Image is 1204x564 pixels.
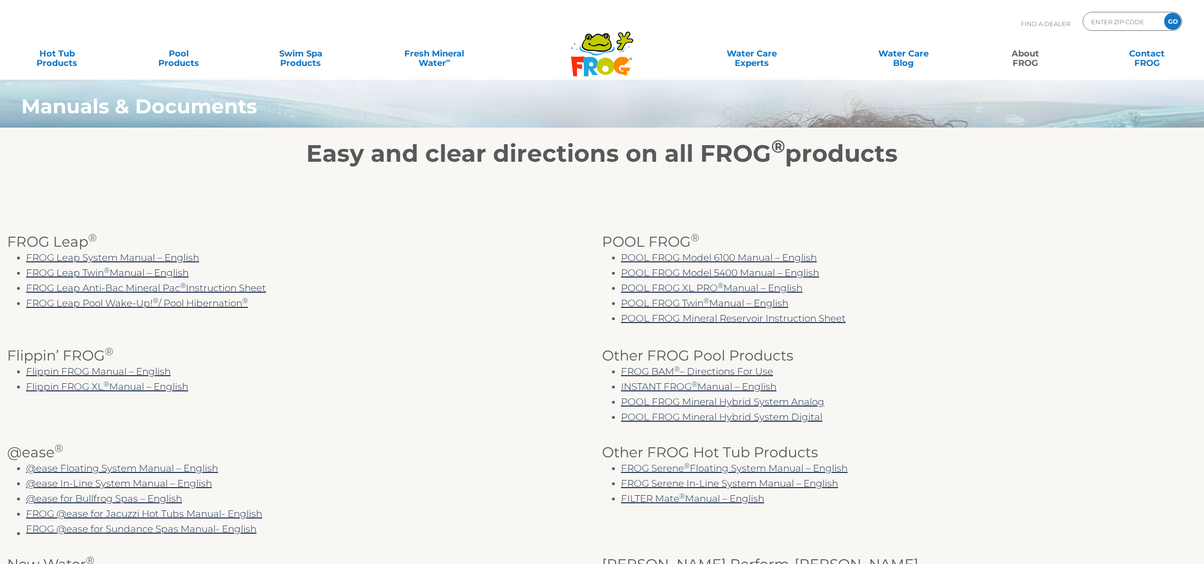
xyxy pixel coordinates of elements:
a: Water CareBlog [856,44,951,63]
a: POOL FROG Mineral Hybrid System Digital [621,411,822,423]
sup: ® [153,296,158,305]
p: Find A Dealer [1021,12,1070,36]
sup: ® [691,231,699,244]
a: @ease In-Line System Manual – English [26,478,212,489]
a: FROG @ease for Sundance Spas Manual- English [26,523,256,535]
sup: ® [674,364,680,373]
sup: ® [103,379,109,388]
a: Flippin FROG XL®Manual – English [26,381,188,392]
sup: ® [703,296,709,305]
a: FROG @ease for Jacuzzi Hot Tubs Manual- English [26,508,262,519]
a: POOL FROGMineral Reservoir Instruction Sheet [621,313,846,324]
a: ® [679,493,685,504]
sup: ® [718,281,723,290]
a: FILTER Mate [621,493,679,504]
a: FROG Leap Anti-Bac Mineral Pac®Instruction Sheet [26,282,266,294]
a: Hot TubProducts [9,44,104,63]
a: POOL FROG Twin®Manual – English [621,297,788,309]
h3: Other FROG Pool Products [602,348,1197,364]
sup: ® [684,461,690,470]
a: INSTANT FROG®Manual – English [621,381,776,392]
sup: ® [771,136,785,157]
sup: ® [180,281,186,290]
a: FROG Serene®Floating System Manual – English [621,462,848,474]
h3: Flippin’ FROG [7,348,602,364]
sup: ® [55,442,63,455]
sup: ® [105,345,113,358]
sup: ® [88,231,97,244]
a: AboutFROG [978,44,1073,63]
img: Frog Products Logo [566,19,638,77]
a: @ease for Bullfrog Spas – English [26,493,182,504]
a: Manual – English [685,493,764,504]
a: FROG Leap System Manual – English [26,252,199,263]
a: FROG Leap Pool Wake-Up!®/ Pool Hibernation® [26,297,248,309]
a: FROG Serene In-Line System Manual – English [621,478,838,489]
a: FROG BAM®– Directions For Use [621,366,773,377]
sup: ® [242,296,248,305]
h1: Manuals & Documents [21,95,1078,118]
h2: Easy and clear directions on all FROG products [7,139,1197,168]
a: @ease Floating System Manual – English [26,462,218,474]
a: Water CareExperts [675,44,829,63]
sup: ® [692,379,697,388]
sup: ® [104,266,109,275]
a: POOL FROG XL PRO®Manual – English [621,282,803,294]
h3: Other FROG Hot Tub Products [602,444,1197,461]
a: PoolProducts [131,44,226,63]
h3: POOL FROG [602,234,1197,250]
sup: ∞ [446,56,451,64]
a: FROG Leap Twin®Manual – English [26,267,189,278]
a: POOL FROG Model 5400 Manual – English [621,267,819,278]
a: Swim SpaProducts [253,44,348,63]
a: Flippin FROG Manual – English [26,366,171,377]
h3: @ease [7,444,602,461]
h3: FROG Leap [7,234,602,250]
a: ContactFROG [1100,44,1195,63]
a: POOL FROG Mineral Hybrid System Analog [621,396,824,407]
sup: ® [679,491,685,500]
input: GO [1164,13,1181,30]
a: POOL FROG Model 6100 Manual – English [621,252,817,263]
a: Fresh MineralWater∞ [375,44,493,63]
